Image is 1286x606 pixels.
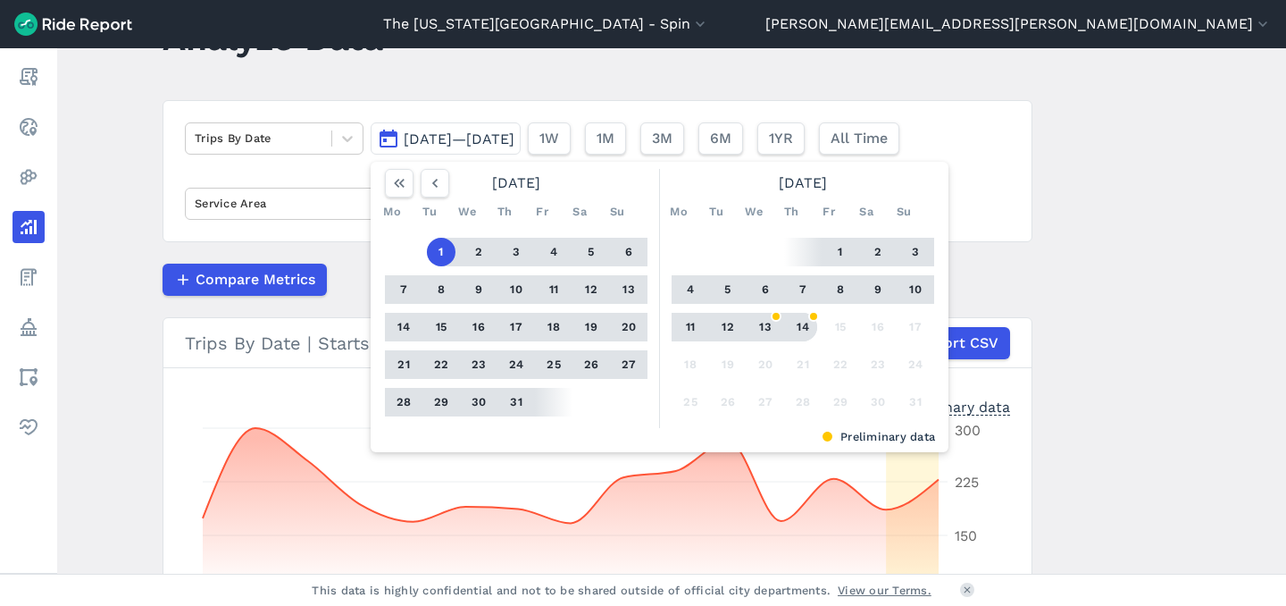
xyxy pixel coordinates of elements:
[13,111,45,143] a: Realtime
[502,350,530,379] button: 24
[714,350,742,379] button: 19
[539,128,559,149] span: 1W
[389,388,418,417] button: 28
[864,313,892,341] button: 16
[13,411,45,443] a: Health
[751,313,780,341] button: 13
[464,275,493,304] button: 9
[577,313,605,341] button: 19
[864,350,892,379] button: 23
[826,275,855,304] button: 8
[714,313,742,341] button: 12
[585,122,626,155] button: 1M
[196,269,315,290] span: Compare Metrics
[597,128,614,149] span: 1M
[371,122,521,155] button: [DATE]—[DATE]
[577,238,605,266] button: 5
[404,130,514,147] span: [DATE]—[DATE]
[955,474,979,491] tspan: 225
[901,350,930,379] button: 24
[955,527,977,544] tspan: 150
[389,313,418,341] button: 14
[901,238,930,266] button: 3
[427,350,455,379] button: 22
[826,350,855,379] button: 22
[889,198,918,226] div: Su
[565,198,594,226] div: Sa
[539,313,568,341] button: 18
[502,388,530,417] button: 31
[826,388,855,417] button: 29
[464,238,493,266] button: 2
[864,388,892,417] button: 30
[896,397,1010,416] div: Preliminary data
[13,311,45,343] a: Policy
[831,128,888,149] span: All Time
[539,275,568,304] button: 11
[664,169,941,198] div: [DATE]
[751,275,780,304] button: 6
[13,61,45,93] a: Report
[464,313,493,341] button: 16
[528,122,571,155] button: 1W
[676,388,705,417] button: 25
[864,275,892,304] button: 9
[378,198,406,226] div: Mo
[577,275,605,304] button: 12
[819,122,899,155] button: All Time
[698,122,743,155] button: 6M
[453,198,481,226] div: We
[789,350,817,379] button: 21
[765,13,1272,35] button: [PERSON_NAME][EMAIL_ADDRESS][PERSON_NAME][DOMAIN_NAME]
[464,350,493,379] button: 23
[614,313,643,341] button: 20
[652,128,672,149] span: 3M
[955,422,981,439] tspan: 300
[528,198,556,226] div: Fr
[852,198,881,226] div: Sa
[614,275,643,304] button: 13
[664,198,693,226] div: Mo
[539,350,568,379] button: 25
[789,388,817,417] button: 28
[918,332,998,354] span: Export CSV
[378,169,655,198] div: [DATE]
[614,238,643,266] button: 6
[901,388,930,417] button: 31
[415,198,444,226] div: Tu
[383,13,709,35] button: The [US_STATE][GEOGRAPHIC_DATA] - Spin
[539,238,568,266] button: 4
[389,350,418,379] button: 21
[603,198,631,226] div: Su
[676,313,705,341] button: 11
[13,161,45,193] a: Heatmaps
[814,198,843,226] div: Fr
[714,388,742,417] button: 26
[751,350,780,379] button: 20
[163,264,327,296] button: Compare Metrics
[710,128,731,149] span: 6M
[13,361,45,393] a: Areas
[13,211,45,243] a: Analyze
[640,122,684,155] button: 3M
[185,327,1010,359] div: Trips By Date | Starts | Spin
[714,275,742,304] button: 5
[777,198,806,226] div: Th
[702,198,731,226] div: Tu
[826,238,855,266] button: 1
[614,350,643,379] button: 27
[826,313,855,341] button: 15
[502,238,530,266] button: 3
[769,128,793,149] span: 1YR
[751,388,780,417] button: 27
[901,313,930,341] button: 17
[739,198,768,226] div: We
[864,238,892,266] button: 2
[789,313,817,341] button: 14
[789,275,817,304] button: 7
[13,261,45,293] a: Fees
[490,198,519,226] div: Th
[757,122,805,155] button: 1YR
[384,428,935,445] div: Preliminary data
[577,350,605,379] button: 26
